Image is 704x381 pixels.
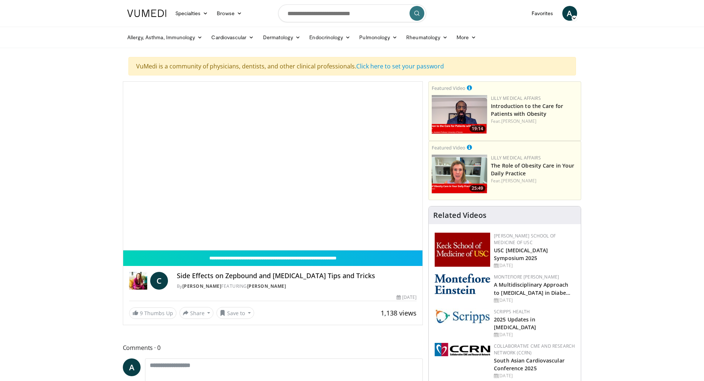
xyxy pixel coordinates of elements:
video-js: Video Player [123,82,423,250]
a: C [150,272,168,290]
div: [DATE] [494,372,575,379]
a: Rheumatology [402,30,452,45]
a: Collaborative CME and Research Network (CCRN) [494,343,575,356]
div: [DATE] [494,262,575,269]
a: The Role of Obesity Care in Your Daily Practice [491,162,574,177]
a: USC [MEDICAL_DATA] Symposium 2025 [494,247,548,262]
img: 7b941f1f-d101-407a-8bfa-07bd47db01ba.png.150x105_q85_autocrop_double_scale_upscale_version-0.2.jpg [435,233,490,267]
a: A Multidisciplinary Approach to [MEDICAL_DATA] in Diabe… [494,281,570,296]
a: [PERSON_NAME] [501,178,536,184]
input: Search topics, interventions [278,4,426,22]
a: [PERSON_NAME] [182,283,222,289]
img: e1208b6b-349f-4914-9dd7-f97803bdbf1d.png.150x105_q85_crop-smart_upscale.png [432,155,487,193]
a: More [452,30,481,45]
a: [PERSON_NAME] School of Medicine of USC [494,233,556,246]
a: Scripps Health [494,308,530,315]
a: A [123,358,141,376]
img: b0142b4c-93a1-4b58-8f91-5265c282693c.png.150x105_q85_autocrop_double_scale_upscale_version-0.2.png [435,274,490,294]
span: 1,138 views [381,308,417,317]
button: Share [179,307,214,319]
a: Pulmonology [355,30,402,45]
img: a04ee3ba-8487-4636-b0fb-5e8d268f3737.png.150x105_q85_autocrop_double_scale_upscale_version-0.2.png [435,343,490,356]
a: Lilly Medical Affairs [491,95,541,101]
img: acc2e291-ced4-4dd5-b17b-d06994da28f3.png.150x105_q85_crop-smart_upscale.png [432,95,487,134]
a: Cardiovascular [207,30,258,45]
span: 9 [140,310,143,317]
div: Feat. [491,118,578,125]
button: Save to [216,307,254,319]
a: South Asian Cardiovascular Conference 2025 [494,357,565,372]
div: Feat. [491,178,578,184]
span: Comments 0 [123,343,423,353]
a: Click here to set your password [356,62,444,70]
img: c9f2b0b7-b02a-4276-a72a-b0cbb4230bc1.jpg.150x105_q85_autocrop_double_scale_upscale_version-0.2.jpg [435,308,490,324]
div: [DATE] [494,331,575,338]
a: Montefiore [PERSON_NAME] [494,274,559,280]
h4: Side Effects on Zepbound and [MEDICAL_DATA] Tips and Tricks [177,272,417,280]
a: Specialties [171,6,213,21]
a: A [562,6,577,21]
a: Lilly Medical Affairs [491,155,541,161]
a: Favorites [527,6,558,21]
small: Featured Video [432,85,465,91]
a: [PERSON_NAME] [247,283,286,289]
div: [DATE] [494,297,575,304]
span: 19:14 [469,125,485,132]
a: 9 Thumbs Up [129,307,176,319]
small: Featured Video [432,144,465,151]
span: 25:49 [469,185,485,192]
div: [DATE] [397,294,417,301]
a: Allergy, Asthma, Immunology [123,30,207,45]
div: By FEATURING [177,283,417,290]
a: Introduction to the Care for Patients with Obesity [491,102,563,117]
a: [PERSON_NAME] [501,118,536,124]
img: Dr. Carolynn Francavilla [129,272,147,290]
a: 2025 Updates in [MEDICAL_DATA] [494,316,536,331]
a: Endocrinology [305,30,355,45]
a: Browse [212,6,246,21]
h4: Related Videos [433,211,486,220]
a: 25:49 [432,155,487,193]
a: 19:14 [432,95,487,134]
img: VuMedi Logo [127,10,166,17]
div: VuMedi is a community of physicians, dentists, and other clinical professionals. [128,57,576,75]
a: Dermatology [259,30,305,45]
